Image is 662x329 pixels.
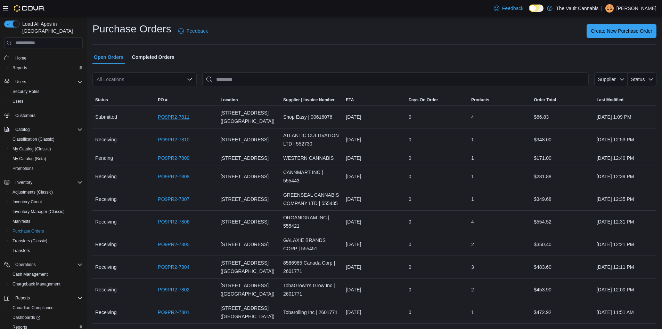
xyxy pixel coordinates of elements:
[283,97,335,103] span: Supplier | Invoice Number
[10,64,83,72] span: Reports
[556,4,598,13] p: The Vault Cannabis
[280,110,343,124] div: Shop Easy | 00616076
[10,227,47,235] a: Purchase Orders
[280,211,343,233] div: ORGANIGRAM INC | 555421
[15,180,32,185] span: Inventory
[10,97,83,105] span: Users
[591,28,652,34] span: Create New Purchase Order
[7,226,85,236] button: Purchase Orders
[10,270,83,279] span: Cash Management
[7,197,85,207] button: Inventory Count
[13,53,83,62] span: Home
[531,192,594,206] div: $349.68
[531,215,594,229] div: $554.52
[343,133,406,147] div: [DATE]
[158,154,189,162] a: PO9PR2-7809
[10,304,56,312] a: Canadian Compliance
[10,227,83,235] span: Purchase Orders
[531,305,594,319] div: $472.92
[594,133,656,147] div: [DATE] 12:53 PM
[7,96,85,106] button: Users
[158,263,189,271] a: PO9PR2-7804
[280,188,343,210] div: GREENSEAL CANNABIS COMPANY LTD | 555435
[7,217,85,226] button: Manifests
[7,207,85,217] button: Inventory Manager (Classic)
[13,125,83,134] span: Catalog
[15,113,35,118] span: Customers
[13,315,40,320] span: Dashboards
[95,154,113,162] span: Pending
[218,94,280,105] button: Location
[158,97,167,103] span: PO #
[594,215,656,229] div: [DATE] 12:31 PM
[10,135,57,143] a: Classification (Classic)
[158,240,189,249] a: PO9PR2-7805
[13,272,48,277] span: Cash Management
[175,24,211,38] a: Feedback
[471,172,474,181] span: 1
[95,308,116,316] span: Receiving
[95,240,116,249] span: Receiving
[155,94,218,105] button: PO #
[531,237,594,251] div: $350.40
[10,237,50,245] a: Transfers (Classic)
[343,94,406,105] button: ETA
[594,237,656,251] div: [DATE] 12:21 PM
[280,128,343,151] div: ATLANTIC CULTIVATION LTD | 552730
[343,110,406,124] div: [DATE]
[10,155,49,163] a: My Catalog (Beta)
[10,164,83,173] span: Promotions
[13,89,39,94] span: Security Roles
[594,110,656,124] div: [DATE] 1:09 PM
[598,77,616,82] span: Supplier
[343,305,406,319] div: [DATE]
[594,151,656,165] div: [DATE] 12:40 PM
[7,303,85,313] button: Canadian Compliance
[1,260,85,269] button: Operations
[343,215,406,229] div: [DATE]
[406,94,468,105] button: Days On Order
[471,240,474,249] span: 2
[14,5,45,12] img: Cova
[13,146,51,152] span: My Catalog (Classic)
[13,54,29,62] a: Home
[1,77,85,87] button: Users
[92,94,155,105] button: Status
[221,218,269,226] span: [STREET_ADDRESS]
[10,217,83,226] span: Manifests
[280,279,343,301] div: TobaGrown's Grow Inc | 2601771
[471,285,474,294] span: 2
[409,285,411,294] span: 0
[280,256,343,278] div: 8586985 Canada Corp | 2601771
[221,97,238,103] span: Location
[13,99,23,104] span: Users
[221,240,269,249] span: [STREET_ADDRESS]
[7,144,85,154] button: My Catalog (Classic)
[1,178,85,187] button: Inventory
[15,127,30,132] span: Catalog
[471,308,474,316] span: 1
[471,195,474,203] span: 1
[7,63,85,73] button: Reports
[221,304,278,321] span: [STREET_ADDRESS] ([GEOGRAPHIC_DATA])
[409,308,411,316] span: 0
[13,199,42,205] span: Inventory Count
[7,187,85,197] button: Adjustments (Classic)
[628,72,656,86] button: Status
[471,97,489,103] span: Products
[10,188,56,196] a: Adjustments (Classic)
[10,313,43,322] a: Dashboards
[631,77,645,82] span: Status
[13,156,46,162] span: My Catalog (Beta)
[158,308,189,316] a: PO9PR2-7801
[221,281,278,298] span: [STREET_ADDRESS] ([GEOGRAPHIC_DATA])
[531,260,594,274] div: $483.60
[221,172,269,181] span: [STREET_ADDRESS]
[409,218,411,226] span: 0
[409,97,438,103] span: Days On Order
[605,4,614,13] div: Courtney Sinclair
[15,295,30,301] span: Reports
[1,110,85,120] button: Customers
[343,260,406,274] div: [DATE]
[409,240,411,249] span: 0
